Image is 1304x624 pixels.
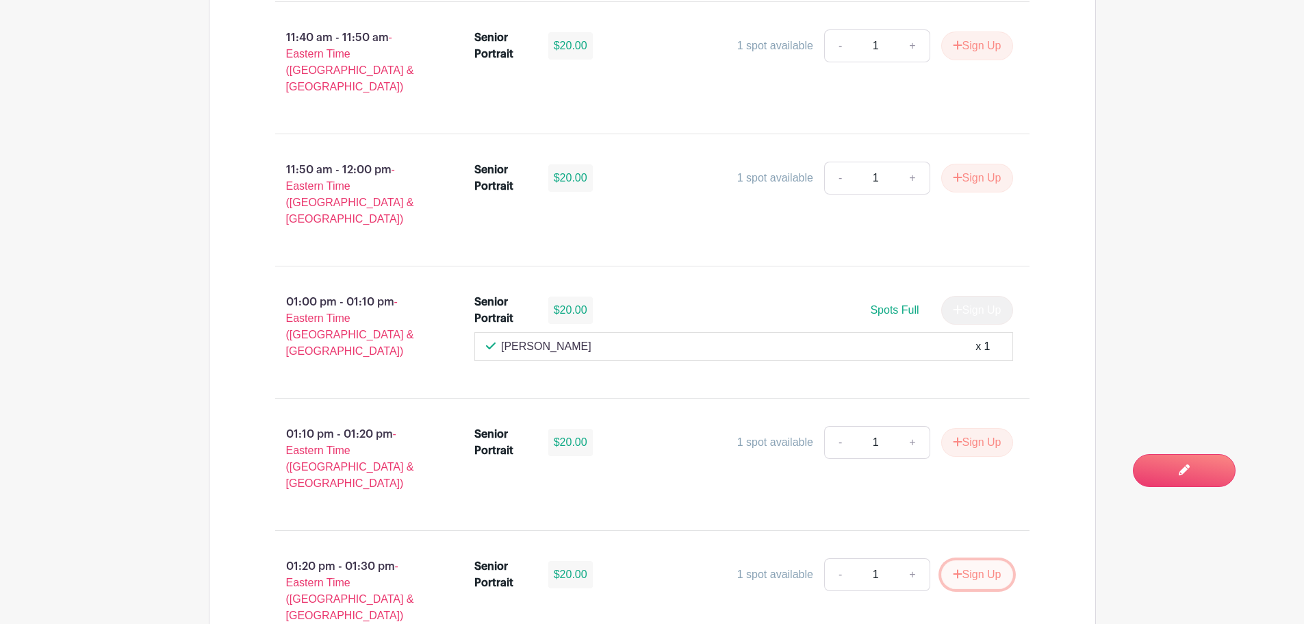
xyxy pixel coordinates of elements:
span: Spots Full [870,304,919,316]
div: Senior Portrait [474,29,532,62]
div: $20.00 [548,561,593,588]
a: - [824,426,856,459]
a: + [895,29,930,62]
button: Sign Up [941,32,1013,60]
span: - Eastern Time ([GEOGRAPHIC_DATA] & [GEOGRAPHIC_DATA]) [286,164,414,225]
p: 11:40 am - 11:50 am [253,24,453,101]
div: $20.00 [548,32,593,60]
button: Sign Up [941,428,1013,457]
p: 01:10 pm - 01:20 pm [253,421,453,497]
div: 1 spot available [737,38,813,54]
span: - Eastern Time ([GEOGRAPHIC_DATA] & [GEOGRAPHIC_DATA]) [286,428,414,489]
button: Sign Up [941,560,1013,589]
a: - [824,162,856,195]
div: Senior Portrait [474,426,532,459]
div: $20.00 [548,297,593,324]
p: 11:50 am - 12:00 pm [253,156,453,233]
div: $20.00 [548,164,593,192]
a: - [824,558,856,591]
p: 01:00 pm - 01:10 pm [253,288,453,365]
div: Senior Portrait [474,558,532,591]
a: + [895,426,930,459]
div: Senior Portrait [474,162,532,195]
div: 1 spot available [737,566,813,583]
div: $20.00 [548,429,593,456]
a: - [824,29,856,62]
p: [PERSON_NAME] [501,338,591,355]
div: x 1 [975,338,990,355]
a: + [895,558,930,591]
button: Sign Up [941,164,1013,192]
span: - Eastern Time ([GEOGRAPHIC_DATA] & [GEOGRAPHIC_DATA]) [286,32,414,92]
span: - Eastern Time ([GEOGRAPHIC_DATA] & [GEOGRAPHIC_DATA]) [286,296,414,357]
a: + [895,162,930,195]
div: 1 spot available [737,170,813,186]
div: Senior Portrait [474,294,532,327]
div: 1 spot available [737,434,813,451]
span: - Eastern Time ([GEOGRAPHIC_DATA] & [GEOGRAPHIC_DATA]) [286,560,414,621]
